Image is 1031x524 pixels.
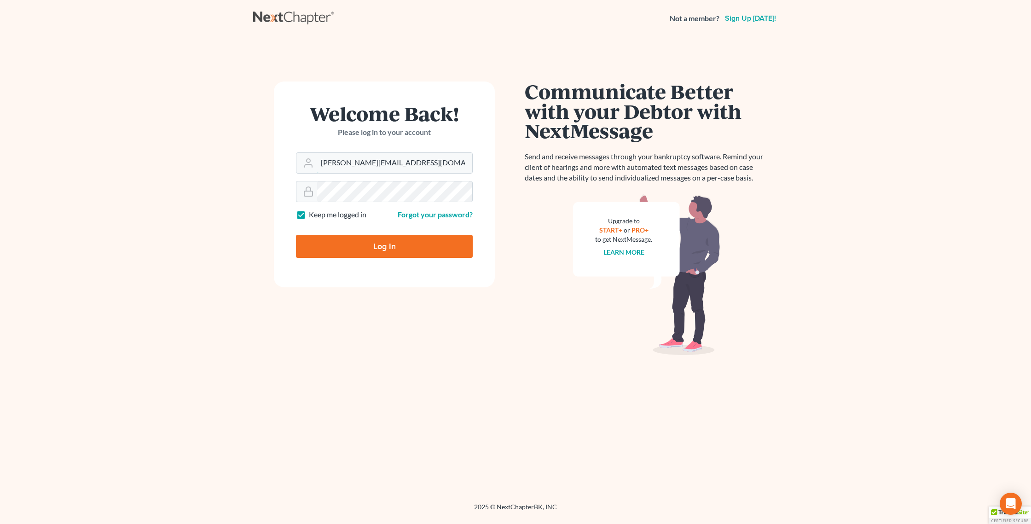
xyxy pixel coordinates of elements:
label: Keep me logged in [309,210,366,220]
a: START+ [599,226,622,234]
strong: Not a member? [670,13,719,24]
p: Send and receive messages through your bankruptcy software. Remind your client of hearings and mo... [525,151,769,183]
div: TrustedSite Certified [989,507,1031,524]
div: 2025 © NextChapterBK, INC [253,502,778,519]
h1: Welcome Back! [296,104,473,123]
div: Open Intercom Messenger [1000,493,1022,515]
p: Please log in to your account [296,127,473,138]
input: Email Address [317,153,472,173]
a: PRO+ [631,226,649,234]
h1: Communicate Better with your Debtor with NextMessage [525,82,769,140]
a: Learn more [603,248,644,256]
input: Log In [296,235,473,258]
span: or [624,226,630,234]
div: to get NextMessage. [595,235,652,244]
a: Sign up [DATE]! [723,15,778,22]
div: Upgrade to [595,216,652,226]
a: Forgot your password? [398,210,473,219]
img: nextmessage_bg-59042aed3d76b12b5cd301f8e5b87938c9018125f34e5fa2b7a6b67550977c72.svg [573,194,720,355]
